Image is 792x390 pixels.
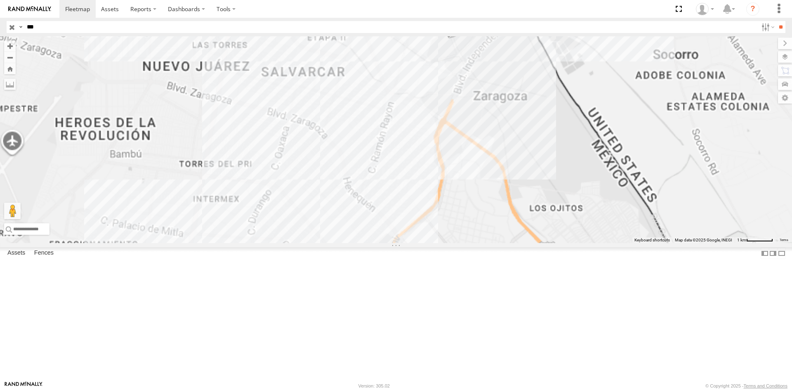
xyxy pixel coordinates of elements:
[5,382,42,390] a: Visit our Website
[746,2,759,16] i: ?
[693,3,717,15] div: fernando ponce
[634,237,670,243] button: Keyboard shortcuts
[4,63,16,74] button: Zoom Home
[778,92,792,104] label: Map Settings
[4,203,21,219] button: Drag Pegman onto the map to open Street View
[769,247,777,259] label: Dock Summary Table to the Right
[4,52,16,63] button: Zoom out
[778,247,786,259] label: Hide Summary Table
[737,238,746,242] span: 1 km
[358,383,390,388] div: Version: 305.02
[761,247,769,259] label: Dock Summary Table to the Left
[758,21,776,33] label: Search Filter Options
[744,383,787,388] a: Terms and Conditions
[4,40,16,52] button: Zoom in
[735,237,775,243] button: Map Scale: 1 km per 61 pixels
[8,6,51,12] img: rand-logo.svg
[705,383,787,388] div: © Copyright 2025 -
[17,21,24,33] label: Search Query
[675,238,732,242] span: Map data ©2025 Google, INEGI
[30,248,58,259] label: Fences
[4,78,16,90] label: Measure
[780,239,788,242] a: Terms
[3,248,29,259] label: Assets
